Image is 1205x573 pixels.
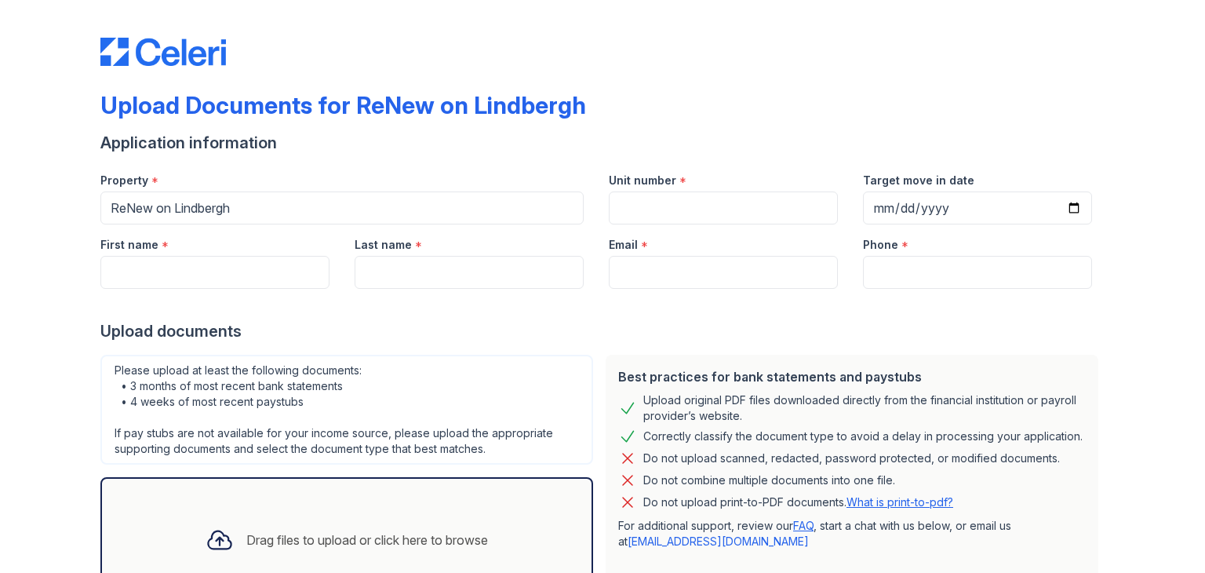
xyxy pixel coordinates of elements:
img: CE_Logo_Blue-a8612792a0a2168367f1c8372b55b34899dd931a85d93a1a3d3e32e68fde9ad4.png [100,38,226,66]
label: Target move in date [863,173,974,188]
label: First name [100,237,158,253]
label: Phone [863,237,898,253]
label: Last name [355,237,412,253]
div: Correctly classify the document type to avoid a delay in processing your application. [643,427,1083,446]
div: Upload Documents for ReNew on Lindbergh [100,91,586,119]
div: Do not combine multiple documents into one file. [643,471,895,490]
div: Best practices for bank statements and paystubs [618,367,1086,386]
div: Drag files to upload or click here to browse [246,531,488,549]
p: Do not upload print-to-PDF documents. [643,495,953,510]
label: Unit number [609,173,676,188]
label: Email [609,237,638,253]
div: Do not upload scanned, redacted, password protected, or modified documents. [643,449,1060,468]
div: Application information [100,132,1105,154]
p: For additional support, review our , start a chat with us below, or email us at [618,518,1086,549]
a: What is print-to-pdf? [846,495,953,509]
div: Upload documents [100,320,1105,342]
a: FAQ [793,519,814,532]
div: Please upload at least the following documents: • 3 months of most recent bank statements • 4 wee... [100,355,593,465]
a: [EMAIL_ADDRESS][DOMAIN_NAME] [628,535,809,548]
label: Property [100,173,148,188]
div: Upload original PDF files downloaded directly from the financial institution or payroll provider’... [643,392,1086,424]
